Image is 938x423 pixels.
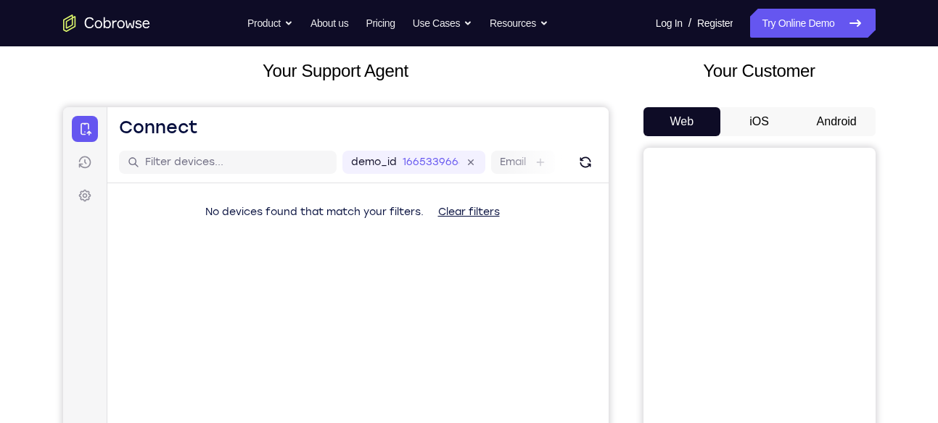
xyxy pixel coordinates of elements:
[798,107,876,136] button: Android
[63,58,609,84] h2: Your Support Agent
[310,9,348,38] a: About us
[643,58,876,84] h2: Your Customer
[247,9,293,38] button: Product
[63,14,150,32] a: Go to the home page
[688,14,691,32] span: /
[720,107,798,136] button: iOS
[656,9,683,38] a: Log In
[697,9,733,38] a: Register
[413,9,472,38] button: Use Cases
[643,107,721,136] button: Web
[750,9,875,38] a: Try Online Demo
[490,9,548,38] button: Resources
[366,9,395,38] a: Pricing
